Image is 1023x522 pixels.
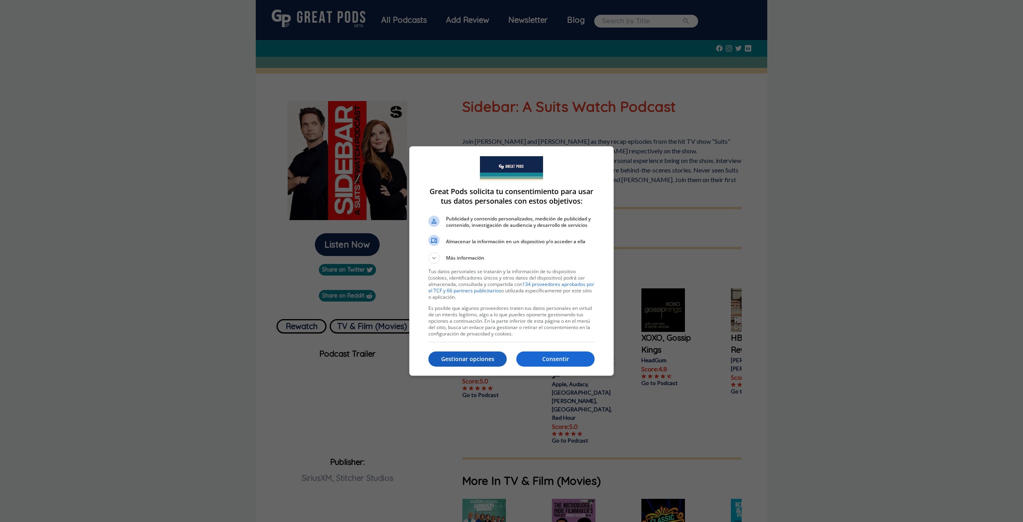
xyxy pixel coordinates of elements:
[446,216,595,228] span: Publicidad y contenido personalizados, medición de publicidad y contenido, investigación de audie...
[480,156,543,180] img: Te damos la bienvenida a Great Pods
[428,355,507,363] p: Gestionar opciones
[409,146,614,376] div: Great Pods solicita tu consentimiento para usar tus datos personales con estos objetivos:
[446,254,484,264] span: Más información
[428,268,595,300] p: Tus datos personales se tratarán y la información de tu dispositivo (cookies, identificadores úni...
[428,187,595,206] h1: Great Pods solicita tu consentimiento para usar tus datos personales con estos objetivos:
[428,305,595,337] p: Es posible que algunos proveedores traten tus datos personales en virtud de un interés legítimo, ...
[446,238,595,245] span: Almacenar la información en un dispositivo y/o acceder a ella
[428,252,595,264] button: Más información
[516,351,595,367] button: Consentir
[516,355,595,363] p: Consentir
[428,281,594,294] a: 134 proveedores aprobados por el TCF y 66 partners publicitarios
[428,351,507,367] button: Gestionar opciones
